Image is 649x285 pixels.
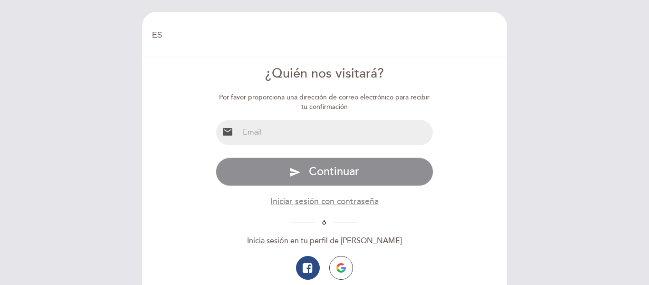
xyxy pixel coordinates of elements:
span: Continuar [309,165,359,178]
input: Email [239,120,433,145]
span: ó [315,218,334,226]
div: Por favor proporciona una dirección de correo electrónico para recibir tu confirmación [216,93,434,112]
i: send [289,167,301,178]
button: Iniciar sesión con contraseña [270,196,379,207]
div: Inicia sesión en tu perfil de [PERSON_NAME] [216,236,434,246]
div: ¿Quién nos visitará? [216,65,434,83]
i: email [222,126,233,138]
img: icon-google.png [336,263,346,273]
button: send Continuar [216,157,434,186]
